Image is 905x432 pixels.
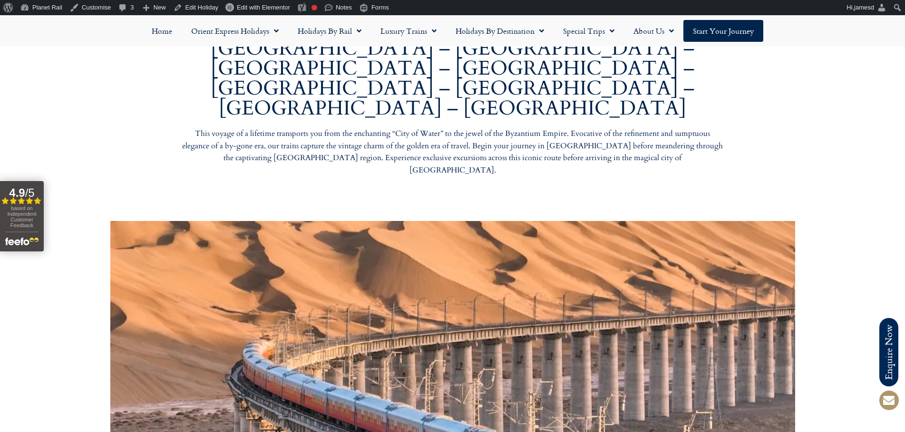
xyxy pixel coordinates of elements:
[854,4,874,11] span: jamesd
[683,20,763,42] a: Start your Journey
[288,20,371,42] a: Holidays by Rail
[311,5,317,10] div: Focus keyphrase not set
[624,20,683,42] a: About Us
[182,20,288,42] a: Orient Express Holidays
[554,20,624,42] a: Special Trips
[142,20,182,42] a: Home
[237,4,290,11] span: Edit with Elementor
[182,128,724,176] p: This voyage of a lifetime transports you from the enchanting “City of Water” to the jewel of the ...
[5,20,900,42] nav: Menu
[446,20,554,42] a: Holidays by Destination
[371,20,446,42] a: Luxury Trains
